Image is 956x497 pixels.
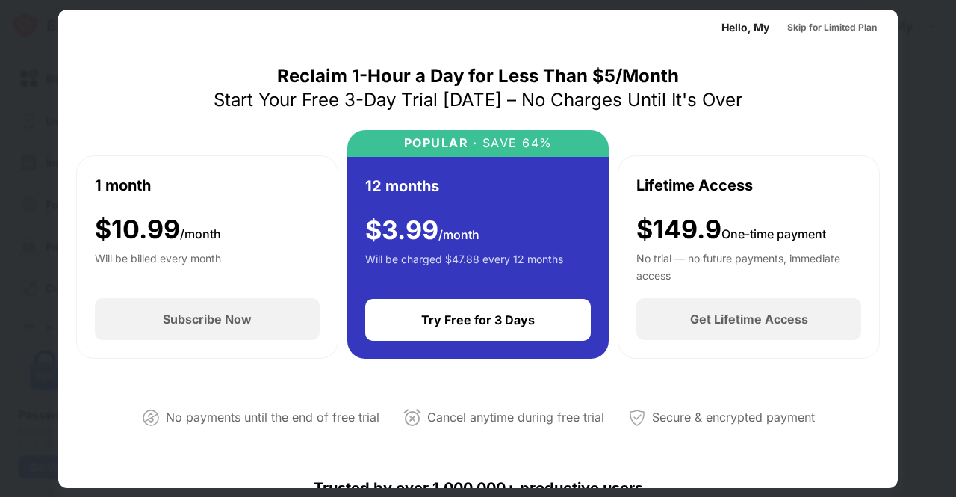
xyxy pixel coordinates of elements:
span: /month [180,226,221,241]
div: Reclaim 1-Hour a Day for Less Than $5/Month [277,64,679,88]
div: Hello, My [721,22,769,34]
div: $ 10.99 [95,214,221,245]
div: 12 months [365,175,439,197]
div: No trial — no future payments, immediate access [636,250,861,280]
div: Lifetime Access [636,174,753,197]
div: Secure & encrypted payment [652,407,815,428]
img: cancel-anytime [403,409,421,427]
div: Get Lifetime Access [690,312,808,327]
div: Will be billed every month [95,250,221,280]
div: Skip for Limited Plan [787,20,877,35]
div: Cancel anytime during free trial [427,407,604,428]
span: One-time payment [721,226,826,241]
div: $ 3.99 [365,215,479,246]
div: SAVE 64% [477,136,553,150]
div: $149.9 [636,214,826,245]
span: /month [438,227,479,242]
div: POPULAR · [404,136,478,150]
div: No payments until the end of free trial [166,407,379,428]
div: Start Your Free 3-Day Trial [DATE] – No Charges Until It's Over [214,88,742,112]
div: Subscribe Now [163,312,252,327]
img: not-paying [142,409,160,427]
img: secured-payment [628,409,646,427]
div: Will be charged $47.88 every 12 months [365,251,563,281]
div: 1 month [95,174,151,197]
div: Try Free for 3 Days [421,312,535,327]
